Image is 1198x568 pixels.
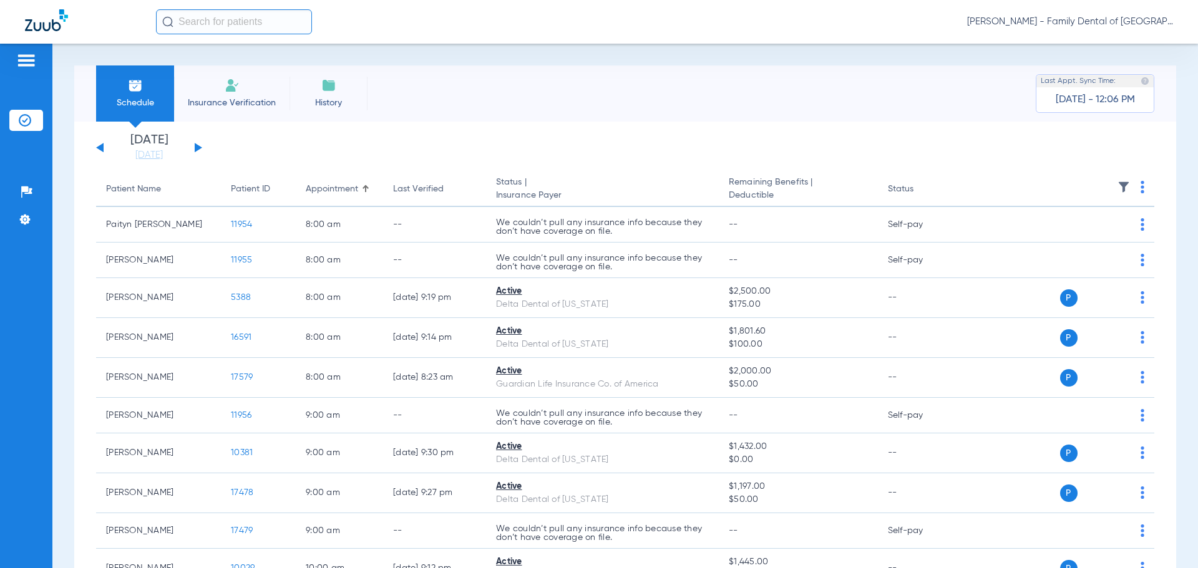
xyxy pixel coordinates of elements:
[496,440,709,453] div: Active
[496,285,709,298] div: Active
[96,398,221,433] td: [PERSON_NAME]
[878,398,962,433] td: Self-pay
[729,365,867,378] span: $2,000.00
[719,172,877,207] th: Remaining Benefits |
[96,473,221,513] td: [PERSON_NAME]
[729,440,867,453] span: $1,432.00
[96,318,221,358] td: [PERSON_NAME]
[105,97,165,109] span: Schedule
[16,53,36,68] img: hamburger-icon
[729,285,867,298] span: $2,500.00
[496,524,709,542] p: We couldn’t pull any insurance info because they don’t have coverage on file.
[729,378,867,391] span: $50.00
[306,183,373,196] div: Appointment
[383,433,486,473] td: [DATE] 9:30 PM
[1060,289,1078,307] span: P
[296,398,383,433] td: 9:00 AM
[1060,445,1078,462] span: P
[729,189,867,202] span: Deductible
[496,338,709,351] div: Delta Dental of [US_STATE]
[486,172,719,207] th: Status |
[1141,331,1144,344] img: group-dot-blue.svg
[729,526,738,535] span: --
[231,333,251,342] span: 16591
[496,409,709,426] p: We couldn’t pull any insurance info because they don’t have coverage on file.
[383,398,486,433] td: --
[383,358,486,398] td: [DATE] 8:23 AM
[383,318,486,358] td: [DATE] 9:14 PM
[112,149,187,161] a: [DATE]
[1041,75,1116,87] span: Last Appt. Sync Time:
[1060,484,1078,502] span: P
[878,513,962,549] td: Self-pay
[231,293,251,302] span: 5388
[496,378,709,391] div: Guardian Life Insurance Co. of America
[299,97,358,109] span: History
[96,513,221,549] td: [PERSON_NAME]
[393,183,444,196] div: Last Verified
[1141,524,1144,537] img: group-dot-blue.svg
[231,183,270,196] div: Patient ID
[878,243,962,278] td: Self-pay
[96,278,221,318] td: [PERSON_NAME]
[729,453,867,466] span: $0.00
[496,325,709,338] div: Active
[321,78,336,93] img: History
[231,183,286,196] div: Patient ID
[231,448,253,457] span: 10381
[296,207,383,243] td: 8:00 AM
[496,493,709,506] div: Delta Dental of [US_STATE]
[1060,369,1078,387] span: P
[296,318,383,358] td: 8:00 AM
[729,220,738,229] span: --
[496,365,709,378] div: Active
[729,411,738,420] span: --
[96,243,221,278] td: [PERSON_NAME]
[112,134,187,161] li: [DATE]
[729,493,867,506] span: $50.00
[296,278,383,318] td: 8:00 AM
[878,278,962,318] td: --
[96,207,221,243] td: Paityn [PERSON_NAME]
[231,373,253,382] span: 17579
[1141,409,1144,421] img: group-dot-blue.svg
[1056,94,1135,106] span: [DATE] - 12:06 PM
[496,218,709,236] p: We couldn’t pull any insurance info because they don’t have coverage on file.
[729,338,867,351] span: $100.00
[106,183,161,196] div: Patient Name
[1141,218,1144,231] img: group-dot-blue.svg
[878,318,962,358] td: --
[383,473,486,513] td: [DATE] 9:27 PM
[183,97,280,109] span: Insurance Verification
[393,183,476,196] div: Last Verified
[496,298,709,311] div: Delta Dental of [US_STATE]
[296,513,383,549] td: 9:00 AM
[496,453,709,466] div: Delta Dental of [US_STATE]
[1141,77,1149,85] img: last sync help info
[729,480,867,493] span: $1,197.00
[231,526,253,535] span: 17479
[878,207,962,243] td: Self-pay
[225,78,240,93] img: Manual Insurance Verification
[967,16,1173,28] span: [PERSON_NAME] - Family Dental of [GEOGRAPHIC_DATA]
[1118,181,1130,193] img: filter.svg
[306,183,358,196] div: Appointment
[729,256,738,264] span: --
[383,278,486,318] td: [DATE] 9:19 PM
[296,243,383,278] td: 8:00 AM
[878,358,962,398] td: --
[1141,254,1144,266] img: group-dot-blue.svg
[383,243,486,278] td: --
[296,473,383,513] td: 9:00 AM
[729,325,867,338] span: $1,801.60
[878,172,962,207] th: Status
[729,298,867,311] span: $175.00
[496,254,709,271] p: We couldn’t pull any insurance info because they don’t have coverage on file.
[496,480,709,493] div: Active
[1141,291,1144,304] img: group-dot-blue.svg
[496,189,709,202] span: Insurance Payer
[96,433,221,473] td: [PERSON_NAME]
[296,433,383,473] td: 9:00 AM
[231,220,252,229] span: 11954
[296,358,383,398] td: 8:00 AM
